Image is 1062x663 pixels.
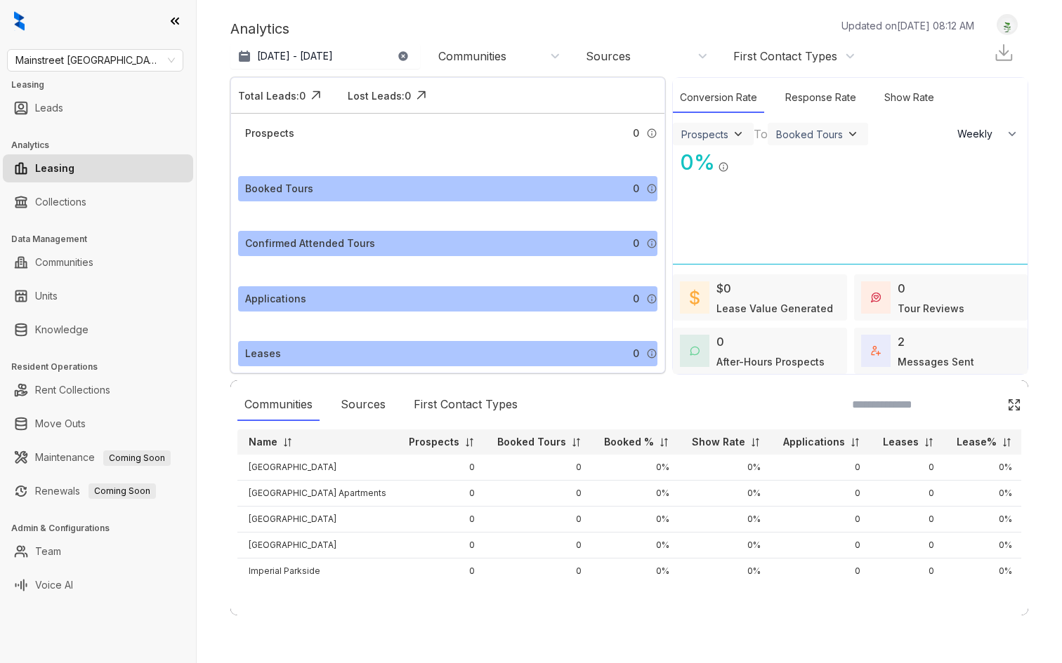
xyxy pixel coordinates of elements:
td: 0% [593,558,681,584]
img: LeaseValue [690,289,700,306]
td: 0% [593,481,681,507]
td: 0% [593,533,681,558]
img: Click Icon [411,85,432,106]
td: 0 [772,481,872,507]
img: sorting [1002,437,1012,448]
span: Coming Soon [103,450,171,466]
td: 0 [772,533,872,558]
td: 0 [398,533,486,558]
td: 0 [772,558,872,584]
td: 0 [872,481,945,507]
img: logo [14,11,25,31]
td: [GEOGRAPHIC_DATA] [237,455,398,481]
p: Booked Tours [497,435,566,449]
span: 0 [633,236,639,251]
div: Response Rate [778,83,863,113]
td: 0% [593,455,681,481]
td: 0 [486,481,593,507]
td: 0% [945,455,1023,481]
p: Lease% [957,435,997,449]
img: UserAvatar [997,18,1017,32]
td: 0% [593,507,681,533]
div: Booked Tours [245,181,313,196]
a: Collections [35,188,86,216]
img: Click Icon [1007,398,1021,412]
p: Leases [883,435,919,449]
h3: Leasing [11,79,196,91]
td: 0 [872,558,945,584]
span: Weekly [957,127,1000,141]
img: sorting [924,437,934,448]
a: Move Outs [35,410,86,438]
img: sorting [750,437,761,448]
div: Total Leads: 0 [238,88,306,103]
li: Units [3,282,193,310]
a: Communities [35,248,93,276]
span: 0 [633,126,639,141]
p: Show Rate [692,435,745,449]
td: 0 [486,533,593,558]
h3: Resident Operations [11,361,196,373]
p: Prospects [409,435,459,449]
a: Leads [35,94,63,122]
td: 0 [872,507,945,533]
h3: Admin & Configurations [11,522,196,535]
img: Click Icon [306,85,327,106]
span: Coming Soon [88,483,156,499]
td: 0 [486,558,593,584]
a: Knowledge [35,316,88,344]
h3: Analytics [11,139,196,152]
img: ViewFilterArrow [731,127,745,141]
div: Communities [237,389,320,421]
td: 0 [398,507,486,533]
td: 0 [398,558,486,584]
img: Info [718,161,729,173]
div: After-Hours Prospects [716,354,825,369]
td: 0% [681,481,772,507]
div: Prospects [681,128,728,140]
img: TotalFum [871,346,881,356]
td: 0% [681,455,772,481]
img: Info [646,128,657,139]
img: AfterHoursConversations [690,346,700,356]
td: Imperial Parkside [237,558,398,584]
span: 0 [633,346,639,361]
img: sorting [659,437,669,448]
span: Mainstreet Canada [15,50,175,71]
a: Units [35,282,58,310]
div: Messages Sent [898,354,974,369]
li: Renewals [3,477,193,505]
div: 0 [716,333,724,350]
p: Applications [783,435,845,449]
li: Collections [3,188,193,216]
a: Leasing [35,154,74,182]
td: 0 [486,455,593,481]
a: Voice AI [35,571,73,599]
div: Booked Tours [776,128,843,140]
td: 0 [398,455,486,481]
img: sorting [464,437,475,448]
div: Lease Value Generated [716,301,833,316]
td: 0% [681,558,772,584]
a: Team [35,537,61,565]
p: Analytics [230,18,289,39]
td: 0% [681,533,772,558]
td: 0 [872,533,945,558]
h3: Data Management [11,233,196,246]
img: TourReviews [871,293,881,302]
div: Communities [438,48,506,64]
div: 0 % [673,147,715,178]
a: RenewalsComing Soon [35,477,156,505]
div: Prospects [245,126,294,141]
div: Leases [245,346,281,361]
div: First Contact Types [407,389,525,421]
li: Maintenance [3,443,193,471]
img: Click Icon [729,149,750,170]
img: sorting [282,437,293,448]
span: 0 [633,291,639,307]
img: Info [646,293,657,304]
button: [DATE] - [DATE] [230,43,420,69]
td: 0 [772,455,872,481]
td: 0 [398,481,486,507]
div: Conversion Rate [673,83,764,113]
